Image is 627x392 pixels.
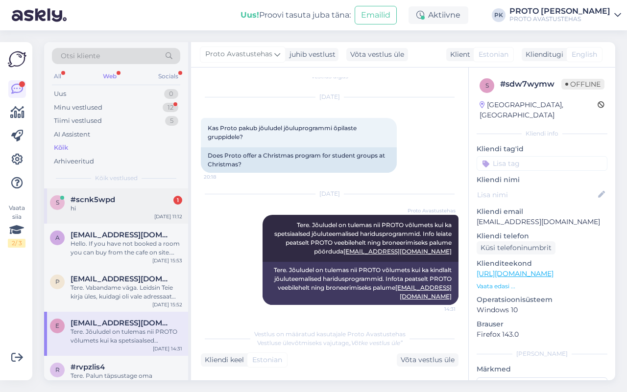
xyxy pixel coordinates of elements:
span: aleks.siroki@gmail.com [71,231,172,239]
b: Uus! [241,10,259,20]
div: Aktiivne [409,6,468,24]
span: s [56,199,59,206]
span: a [55,234,60,241]
div: [DATE] [201,189,458,198]
div: Arhiveeritud [54,157,94,166]
div: 0 [164,89,178,99]
span: r [55,366,60,373]
div: [DATE] [201,92,458,101]
span: #scnk5wpd [71,195,115,204]
div: 2 / 3 [8,239,25,248]
div: PROTO AVASTUSTEHAS [509,15,610,23]
p: Operatsioonisüsteem [477,295,607,305]
p: Klienditeekond [477,258,607,269]
div: [DATE] 11:12 [154,213,182,220]
div: PK [492,8,506,22]
p: Brauser [477,319,607,329]
div: Kliendi info [477,129,607,138]
input: Lisa nimi [477,189,596,200]
div: [DATE] 15:53 [152,257,182,264]
div: AI Assistent [54,130,90,139]
p: Kliendi tag'id [477,144,607,154]
a: [EMAIL_ADDRESS][DOMAIN_NAME] [395,284,452,300]
div: Tere. Vabandame väga. Leidsin Teie kirja üles, kuidagi oli vale adressaat kirjale külge läinud. N... [71,283,182,301]
span: Otsi kliente [61,51,100,61]
span: s [485,82,489,89]
div: Tiimi vestlused [54,116,102,126]
p: Märkmed [477,364,607,374]
span: Vestluse ülevõtmiseks vajutage [257,339,403,346]
p: Kliendi nimi [477,175,607,185]
a: [EMAIL_ADDRESS][DOMAIN_NAME] [343,248,452,255]
div: # sdw7wymw [500,78,561,90]
div: Tere. Palun täpsustage oma küsimust. [71,371,182,389]
i: „Võtke vestlus üle” [349,339,403,346]
span: Tere. Jõuludel on tulemas nii PROTO võlumets kui ka spetsiaalsed jõuluteemalised haridusprogrammi... [274,221,453,255]
div: Kõik [54,143,68,153]
div: Hello. If you have not booked a room you can buy from the cafe on site. The menu is not the same. [71,239,182,257]
div: Proovi tasuta juba täna: [241,9,351,21]
div: 12 [163,103,178,113]
div: Socials [156,70,180,83]
span: Proto Avastustehas [205,49,272,60]
div: Võta vestlus üle [397,353,458,367]
span: #rvpzlis4 [71,363,105,371]
div: Küsi telefoninumbrit [477,241,555,254]
span: English [572,49,597,60]
span: Kõik vestlused [95,174,138,183]
a: [URL][DOMAIN_NAME] [477,269,554,278]
div: [DATE] 15:52 [152,301,182,308]
div: PROTO [PERSON_NAME] [509,7,610,15]
div: [PERSON_NAME] [477,349,607,358]
img: Askly Logo [8,50,26,69]
div: Minu vestlused [54,103,102,113]
div: Does Proto offer a Christmas program for student groups at Christmas? [201,147,397,173]
div: hi [71,204,182,213]
span: Kas Proto pakub jõuludel jõuluprogrammi õpilaste gruppidele? [208,124,358,140]
div: Tere. Jõuludel on tulemas nii PROTO võlumets kui ka kindlalt jõuluteemalised haridusprogrammid. I... [263,262,458,305]
span: p [55,278,60,285]
div: [DATE] 14:31 [153,345,182,352]
p: Kliendi email [477,207,607,217]
div: Web [101,70,119,83]
span: 20:18 [204,173,241,181]
span: piret.pitk@emmaste.edu.ee [71,275,172,283]
p: Firefox 143.0 [477,329,607,340]
span: Estonian [479,49,508,60]
div: 1 [173,196,182,205]
span: Offline [561,79,604,90]
span: elle.sade@rpk.edu.ee [71,319,172,327]
div: juhib vestlust [286,49,336,60]
div: Kliendi keel [201,355,244,365]
div: [GEOGRAPHIC_DATA], [GEOGRAPHIC_DATA] [480,100,598,120]
div: Klient [446,49,470,60]
div: Vaata siia [8,204,25,248]
p: Windows 10 [477,305,607,315]
p: Vaata edasi ... [477,282,607,291]
div: 5 [165,116,178,126]
div: Tere. Jõuludel on tulemas nii PROTO võlumets kui ka spetsiaalsed jõuluteemalised haridusprogrammi... [71,327,182,345]
div: Võta vestlus üle [346,48,408,61]
div: Klienditugi [522,49,563,60]
input: Lisa tag [477,156,607,171]
div: All [52,70,63,83]
div: Uus [54,89,66,99]
span: e [55,322,59,329]
span: 14:31 [419,305,456,313]
p: Kliendi telefon [477,231,607,241]
p: [EMAIL_ADDRESS][DOMAIN_NAME] [477,217,607,227]
span: Vestlus on määratud kasutajale Proto Avastustehas [254,330,406,338]
button: Emailid [355,6,397,24]
span: Proto Avastustehas [408,207,456,214]
a: PROTO [PERSON_NAME]PROTO AVASTUSTEHAS [509,7,621,23]
span: Estonian [252,355,282,365]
